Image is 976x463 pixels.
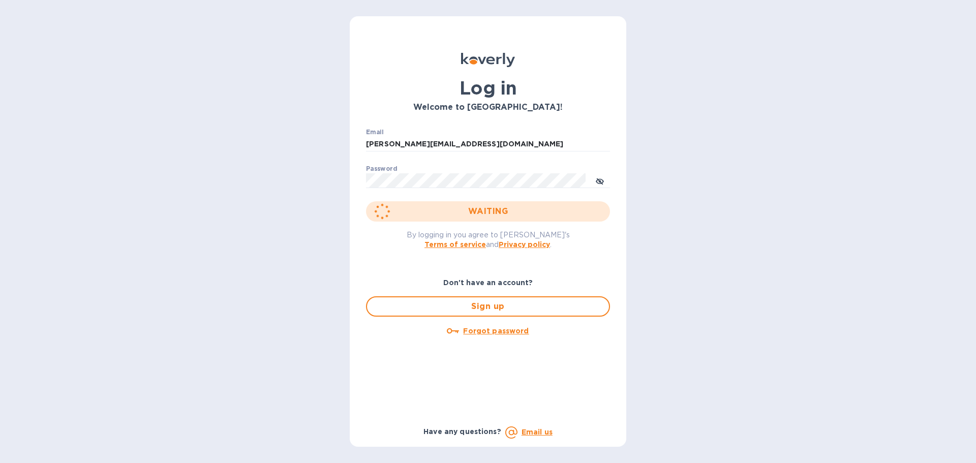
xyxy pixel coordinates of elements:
[407,231,570,249] span: By logging in you agree to [PERSON_NAME]'s and .
[366,77,610,99] h1: Log in
[443,279,533,287] b: Don't have an account?
[463,327,529,335] u: Forgot password
[424,240,486,249] a: Terms of service
[366,137,610,152] input: Enter email address
[366,129,384,135] label: Email
[366,296,610,317] button: Sign up
[461,53,515,67] img: Koverly
[366,103,610,112] h3: Welcome to [GEOGRAPHIC_DATA]!
[366,166,397,172] label: Password
[499,240,550,249] a: Privacy policy
[375,300,601,313] span: Sign up
[590,170,610,191] button: toggle password visibility
[423,427,501,436] b: Have any questions?
[522,428,553,436] a: Email us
